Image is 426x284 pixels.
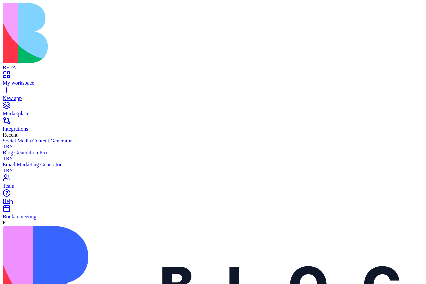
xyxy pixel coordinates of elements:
[3,192,423,204] a: Help
[3,150,423,156] div: Blog Generation Pro
[3,111,423,117] div: Marketplace
[3,144,423,150] div: TRY
[3,3,270,63] img: logo
[3,80,423,86] div: My workspace
[3,220,6,225] span: F
[3,214,423,220] div: Book a meeting
[3,183,423,189] div: Team
[3,105,423,117] a: Marketplace
[3,120,423,132] a: Integrations
[3,126,423,132] div: Integrations
[3,156,423,162] div: TRY
[3,89,423,101] a: New app
[3,65,423,71] div: BETA
[3,132,17,138] span: Recent
[3,162,423,168] div: Email Marketing Generator
[3,59,423,71] a: BETA
[3,138,423,144] div: Social Media Content Generator
[3,162,423,174] a: Email Marketing GeneratorTRY
[3,150,423,162] a: Blog Generation ProTRY
[3,198,423,204] div: Help
[3,177,423,189] a: Team
[3,208,423,220] a: Book a meeting
[3,168,423,174] div: TRY
[3,74,423,86] a: My workspace
[3,138,423,150] a: Social Media Content GeneratorTRY
[3,95,423,101] div: New app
